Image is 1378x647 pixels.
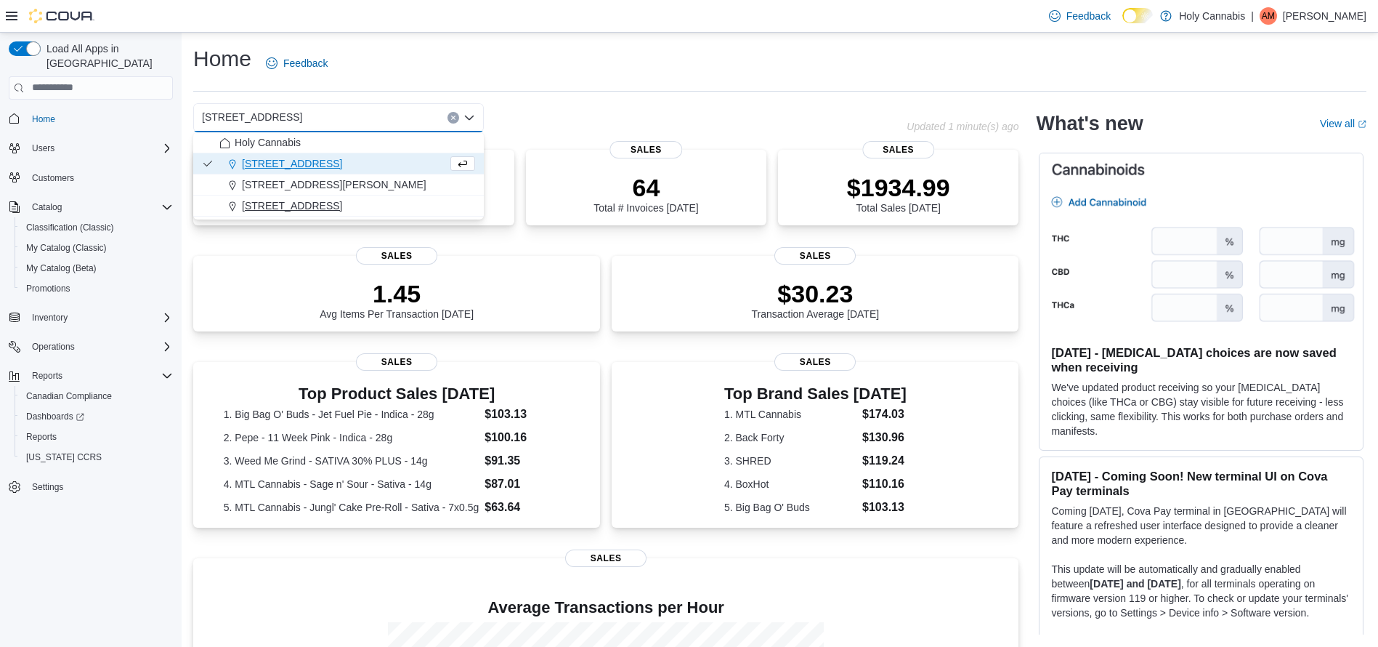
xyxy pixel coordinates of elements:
span: [US_STATE] CCRS [26,451,102,463]
strong: [DATE] and [DATE] [1090,578,1180,590]
a: My Catalog (Classic) [20,239,113,257]
dd: $119.24 [862,452,907,470]
dd: $110.16 [862,475,907,493]
span: Customers [32,172,74,184]
p: 1.45 [320,279,474,308]
a: Canadian Compliance [20,387,118,405]
dt: 1. Big Bag O' Buds - Jet Fuel Pie - Indica - 28g [224,407,479,422]
span: My Catalog (Classic) [26,242,107,254]
span: Classification (Classic) [20,219,173,236]
a: Classification (Classic) [20,219,120,236]
dt: 3. SHRED [724,454,856,468]
h3: [DATE] - Coming Soon! New terminal UI on Cova Pay terminals [1051,469,1351,498]
button: Promotions [15,278,179,299]
span: Inventory [32,312,68,323]
h3: Top Product Sales [DATE] [224,385,570,403]
span: Dashboards [20,408,173,425]
dt: 5. Big Bag O' Buds [724,500,856,515]
div: Choose from the following options [193,132,484,217]
svg: External link [1358,120,1366,129]
button: [STREET_ADDRESS] [193,153,484,174]
span: Inventory [26,309,173,326]
span: Reports [20,428,173,446]
span: Settings [32,481,63,493]
span: Promotions [26,283,70,294]
dd: $103.13 [485,406,570,423]
span: Dashboards [26,411,84,422]
span: Promotions [20,280,173,297]
p: This update will be automatically and gradually enabled between , for all terminals operating on ... [1051,562,1351,620]
span: Users [26,140,173,157]
button: Reports [26,367,68,385]
button: Customers [3,167,179,188]
a: Home [26,110,61,128]
span: [STREET_ADDRESS] [242,156,342,171]
button: Close list of options [463,112,475,124]
button: Reports [3,366,179,386]
button: My Catalog (Beta) [15,258,179,278]
span: Reports [32,370,62,382]
p: | [1251,7,1254,25]
span: Washington CCRS [20,449,173,466]
p: [PERSON_NAME] [1283,7,1366,25]
button: Inventory [26,309,73,326]
span: My Catalog (Beta) [20,260,173,277]
p: $1934.99 [847,173,950,202]
a: Feedback [1043,1,1116,31]
h1: Home [193,44,251,73]
span: My Catalog (Classic) [20,239,173,257]
span: Sales [565,550,647,567]
button: Operations [26,338,81,355]
button: Catalog [3,197,179,217]
span: Canadian Compliance [26,390,112,402]
dd: $100.16 [485,429,570,446]
span: Holy Cannabis [235,135,301,150]
p: Updated 1 minute(s) ago [907,121,1018,132]
span: Load All Apps in [GEOGRAPHIC_DATA] [41,41,173,71]
span: Catalog [26,198,173,216]
dd: $87.01 [485,475,570,493]
span: Sales [862,141,934,158]
p: Coming [DATE], Cova Pay terminal in [GEOGRAPHIC_DATA] will feature a refreshed user interface des... [1051,504,1351,547]
p: 64 [593,173,698,202]
dt: 3. Weed Me Grind - SATIVA 30% PLUS - 14g [224,454,479,468]
div: Total # Invoices [DATE] [593,173,698,214]
div: Total Sales [DATE] [847,173,950,214]
h3: Top Brand Sales [DATE] [724,385,907,403]
input: Dark Mode [1122,8,1153,23]
a: Reports [20,428,62,446]
h4: Average Transactions per Hour [205,599,1007,616]
button: Inventory [3,308,179,328]
span: Feedback [283,56,328,71]
dd: $103.13 [862,499,907,516]
span: Reports [26,431,57,443]
p: Holy Cannabis [1179,7,1245,25]
button: Users [3,138,179,158]
div: Transaction Average [DATE] [752,279,880,320]
a: My Catalog (Beta) [20,260,102,277]
button: Operations [3,337,179,357]
span: AM [1262,7,1275,25]
dd: $174.03 [862,406,907,423]
button: Users [26,140,60,157]
span: Classification (Classic) [26,222,114,233]
button: [STREET_ADDRESS][PERSON_NAME] [193,174,484,196]
button: [STREET_ADDRESS] [193,196,484,217]
button: My Catalog (Classic) [15,238,179,258]
div: Amit Modi [1260,7,1277,25]
span: Feedback [1066,9,1111,23]
span: Operations [32,341,75,353]
button: Settings [3,476,179,497]
a: Dashboards [15,406,179,427]
a: Promotions [20,280,76,297]
button: Catalog [26,198,68,216]
a: View allExternal link [1320,118,1366,129]
button: Reports [15,427,179,447]
span: Canadian Compliance [20,387,173,405]
span: My Catalog (Beta) [26,262,97,274]
div: Avg Items Per Transaction [DATE] [320,279,474,320]
dd: $91.35 [485,452,570,470]
span: Sales [610,141,682,158]
nav: Complex example [9,103,173,536]
span: Sales [774,353,856,371]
